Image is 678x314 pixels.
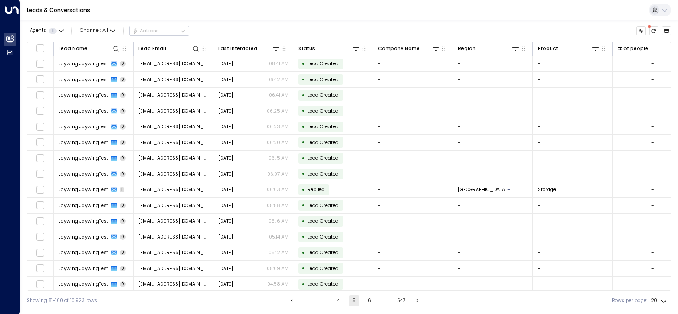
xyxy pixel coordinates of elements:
p: 06:03 AM [267,186,288,193]
span: jw@test.com [138,155,209,161]
p: 08:41 AM [269,60,288,67]
span: Lead Created [307,202,339,209]
button: Agents1 [27,26,66,35]
div: • [302,263,305,274]
div: # of people [618,45,648,53]
p: 05:12 AM [268,249,288,256]
span: Agents [30,28,46,33]
span: Aug 13, 2025 [218,108,233,114]
span: Aug 13, 2025 [218,139,233,146]
td: - [453,135,533,150]
div: Showing 81-100 of 10,923 rows [27,297,97,304]
p: 05:14 AM [269,234,288,240]
td: - [373,277,453,292]
span: London [458,186,507,193]
span: Aug 13, 2025 [218,281,233,287]
span: Aug 13, 2025 [218,186,233,193]
span: Jaywing JaywingTest [59,108,108,114]
span: jw@test.com [138,249,209,256]
p: 06:23 AM [267,123,288,130]
span: Toggle select row [36,59,44,68]
span: jw@test.com [138,186,209,193]
span: Toggle select row [36,264,44,273]
span: Toggle select row [36,91,44,99]
td: - [453,245,533,261]
span: Toggle select row [36,248,44,257]
div: • [302,279,305,290]
td: - [453,72,533,87]
span: Jaywing JaywingTest [59,281,108,287]
td: - [453,151,533,166]
span: Toggle select all [36,44,44,52]
p: 05:16 AM [268,218,288,224]
button: Go to page 547 [395,295,407,306]
td: - [373,56,453,72]
span: Jaywing JaywingTest [59,139,108,146]
span: Lead Created [307,171,339,177]
span: Aug 13, 2025 [218,92,233,98]
span: jw@test.com [138,265,209,272]
span: 0 [120,218,126,224]
span: jw@test.com [138,218,209,224]
td: - [533,151,613,166]
div: Actions [132,28,159,34]
div: - [651,281,654,287]
div: Status [298,45,315,53]
span: Aug 13, 2025 [218,218,233,224]
span: Lead Created [307,265,339,272]
div: - [651,249,654,256]
span: 0 [120,250,126,255]
span: jw@test.com [138,123,209,130]
td: - [533,119,613,135]
span: 0 [120,77,126,82]
span: Replied [307,186,325,193]
div: • [302,121,305,133]
p: 06:25 AM [267,108,288,114]
button: Go to previous page [287,295,297,306]
span: 0 [120,266,126,271]
span: Jaywing JaywingTest [59,249,108,256]
div: Lead Name [59,44,121,53]
div: • [302,153,305,164]
label: Rows per page: [612,297,647,304]
nav: pagination navigation [286,295,423,306]
span: jw@test.com [138,281,209,287]
div: Lead Email [138,44,201,53]
td: - [373,151,453,166]
button: Go to page 1 [302,295,313,306]
span: 0 [120,61,126,67]
td: - [533,166,613,182]
td: - [533,88,613,103]
div: Company Name [378,44,440,53]
span: Jaywing JaywingTest [59,202,108,209]
span: Lead Created [307,249,339,256]
button: Archived Leads [662,26,672,36]
span: Jaywing JaywingTest [59,265,108,272]
div: Button group with a nested menu [129,26,189,36]
div: • [302,200,305,211]
span: 0 [120,203,126,208]
div: Status [298,44,360,53]
div: Last Interacted [218,44,280,53]
span: Toggle select row [36,233,44,241]
td: - [533,214,613,229]
div: Yorkshire [507,186,512,193]
td: - [373,261,453,276]
div: • [302,231,305,243]
p: 06:20 AM [267,139,288,146]
button: Go to next page [412,295,423,306]
div: - [651,265,654,272]
div: - [651,76,654,83]
span: jw@test.com [138,171,209,177]
span: 1 [49,28,57,34]
span: 0 [120,92,126,98]
span: Channel: [77,26,118,35]
span: jw@test.com [138,60,209,67]
td: - [533,261,613,276]
span: jw@test.com [138,108,209,114]
button: page 5 [349,295,359,306]
div: • [302,247,305,259]
span: Lead Created [307,139,339,146]
div: - [651,139,654,146]
span: Lead Created [307,92,339,98]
